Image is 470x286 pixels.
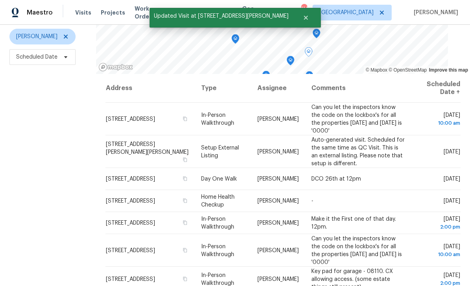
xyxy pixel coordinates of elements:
[16,53,57,61] span: Scheduled Date
[135,5,167,20] span: Work Orders
[257,276,299,282] span: [PERSON_NAME]
[105,74,195,103] th: Address
[366,67,387,73] a: Mapbox
[106,198,155,204] span: [STREET_ADDRESS]
[305,74,412,103] th: Comments
[201,194,235,208] span: Home Health Checkup
[106,276,155,282] span: [STREET_ADDRESS]
[311,137,405,166] span: Auto-generated visit. Scheduled for the same time as QC Visit. This is an external listing. Pleas...
[418,250,460,258] div: 10:00 am
[418,223,460,231] div: 2:00 pm
[201,145,239,158] span: Setup External Listing
[106,247,155,253] span: [STREET_ADDRESS]
[106,116,155,122] span: [STREET_ADDRESS]
[201,216,234,230] span: In-Person Walkthrough
[319,9,374,17] span: [GEOGRAPHIC_DATA]
[181,197,189,204] button: Copy Address
[231,34,239,46] div: Map marker
[311,176,361,182] span: DCO 26th at 12pm
[444,198,460,204] span: [DATE]
[75,9,91,17] span: Visits
[311,104,402,133] span: Can you let the inspectors know the code on the lockbox's for all the properties [DATE] and [DATE...
[311,198,313,204] span: -
[201,272,234,286] span: In-Person Walkthrough
[181,275,189,282] button: Copy Address
[106,176,155,182] span: [STREET_ADDRESS]
[444,149,460,154] span: [DATE]
[106,220,155,226] span: [STREET_ADDRESS]
[257,116,299,122] span: [PERSON_NAME]
[181,175,189,182] button: Copy Address
[257,149,299,154] span: [PERSON_NAME]
[305,47,313,59] div: Map marker
[311,236,402,265] span: Can you let the inspectors know the code on the lockbox's for all the properties [DATE] and [DATE...
[181,156,189,163] button: Copy Address
[311,216,396,230] span: Make it the First one of that day. 12pm.
[150,8,293,24] span: Updated Visit at [STREET_ADDRESS][PERSON_NAME]
[242,5,288,20] span: Geo Assignments
[287,56,294,68] div: Map marker
[418,119,460,127] div: 10:00 am
[181,246,189,253] button: Copy Address
[98,63,133,72] a: Mapbox homepage
[389,67,427,73] a: OpenStreetMap
[27,9,53,17] span: Maestro
[257,220,299,226] span: [PERSON_NAME]
[444,176,460,182] span: [DATE]
[262,71,270,83] div: Map marker
[411,74,461,103] th: Scheduled Date ↑
[101,9,125,17] span: Projects
[181,219,189,226] button: Copy Address
[201,244,234,257] span: In-Person Walkthrough
[257,176,299,182] span: [PERSON_NAME]
[257,247,299,253] span: [PERSON_NAME]
[257,198,299,204] span: [PERSON_NAME]
[418,244,460,258] span: [DATE]
[201,176,237,182] span: Day One Walk
[293,10,319,26] button: Close
[313,29,320,41] div: Map marker
[418,216,460,231] span: [DATE]
[301,5,307,13] div: 114
[418,112,460,127] span: [DATE]
[251,74,305,103] th: Assignee
[429,67,468,73] a: Improve this map
[106,141,189,155] span: [STREET_ADDRESS][PERSON_NAME][PERSON_NAME]
[195,74,251,103] th: Type
[16,33,57,41] span: [PERSON_NAME]
[181,115,189,122] button: Copy Address
[201,112,234,125] span: In-Person Walkthrough
[305,71,313,83] div: Map marker
[411,9,458,17] span: [PERSON_NAME]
